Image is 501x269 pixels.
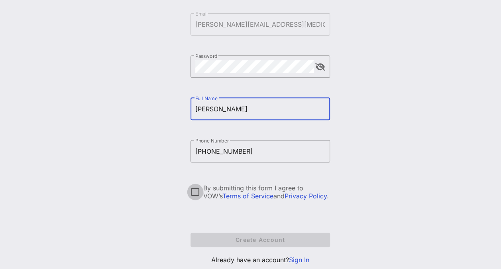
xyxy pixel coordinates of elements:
[195,95,218,101] label: Full Name
[289,256,309,264] a: Sign In
[203,184,330,200] div: By submitting this form I agree to VOW’s and .
[285,192,327,200] a: Privacy Policy
[315,63,325,71] button: append icon
[195,11,208,17] label: Email
[195,138,229,144] label: Phone Number
[195,103,325,115] input: Full Name
[222,192,273,200] a: Terms of Service
[191,255,330,265] p: Already have an account?
[195,53,218,59] label: Password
